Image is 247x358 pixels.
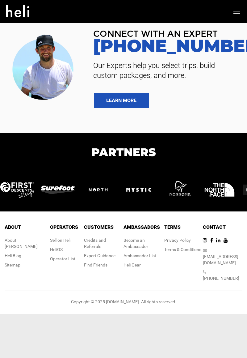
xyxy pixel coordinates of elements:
[89,31,238,37] span: CONNECT WITH AN EXPERT
[162,173,202,207] img: logo
[84,238,106,249] a: Credits and Referrals
[50,256,78,262] div: Operator List
[203,276,239,281] a: [PHONE_NUMBER]
[9,31,79,102] img: contact our team
[41,185,81,194] img: logo
[122,173,162,207] img: logo
[84,224,114,230] span: Customers
[0,182,40,198] img: logo
[203,224,226,230] span: Contact
[5,299,242,305] div: Copyright © 2025 [DOMAIN_NAME]. All rights reserved.
[164,224,181,230] span: Terms
[5,224,21,230] span: About
[164,238,191,243] a: Privacy Policy
[50,224,78,230] span: Operators
[203,173,243,207] img: logo
[89,37,238,54] a: [PHONE_NUMBER]
[124,224,160,230] span: Ambassadors
[50,247,63,252] a: HeliOS
[124,262,141,267] a: Heli Gear
[124,238,148,249] a: Become an Ambassador
[84,253,115,258] a: Expert Guidance
[124,253,163,259] div: Ambassador List
[94,93,149,108] a: LEARN MORE
[50,237,78,243] div: Sell on Heli
[84,262,124,268] div: Find Friends
[203,254,238,265] a: [EMAIL_ADDRESS][DOMAIN_NAME]
[81,181,121,199] img: logo
[164,247,201,252] a: Terms & Conditions
[5,262,44,268] div: Sitemap
[89,61,238,80] span: Our Experts help you select trips, build custom packages, and more.
[5,253,21,258] a: Heli Blog
[5,237,44,249] div: About [PERSON_NAME]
